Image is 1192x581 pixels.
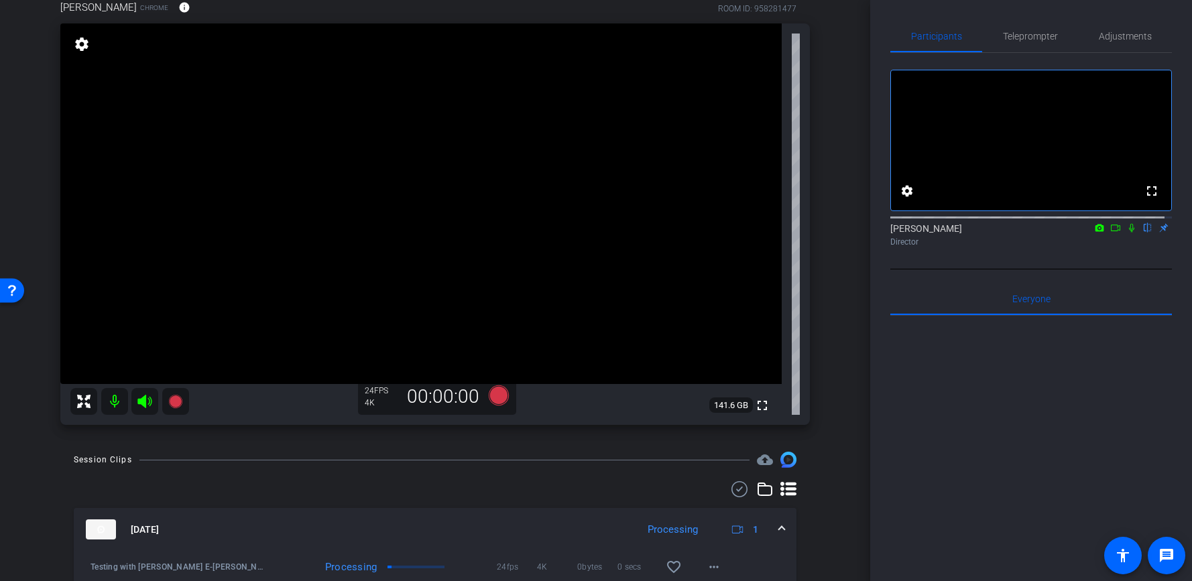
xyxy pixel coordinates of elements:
[890,222,1172,248] div: [PERSON_NAME]
[131,523,159,537] span: [DATE]
[1012,294,1051,304] span: Everyone
[757,452,773,468] span: Destinations for your clips
[890,236,1172,248] div: Director
[718,3,796,15] div: ROOM ID: 958281477
[617,560,658,574] span: 0 secs
[537,560,577,574] span: 4K
[86,519,116,539] img: thumb-nail
[91,560,266,574] span: Testing with [PERSON_NAME] E-[PERSON_NAME] test-2025-09-30-11-55-12-599-0
[365,385,398,396] div: 24
[577,560,617,574] span: 0bytes
[1099,31,1152,41] span: Adjustments
[1140,221,1156,233] mat-icon: flip
[706,559,722,575] mat-icon: more_horiz
[1144,183,1160,199] mat-icon: fullscreen
[911,31,962,41] span: Participants
[1115,547,1131,564] mat-icon: accessibility
[899,183,915,199] mat-icon: settings
[140,3,168,13] span: Chrome
[72,36,91,52] mat-icon: settings
[1003,31,1058,41] span: Teleprompter
[641,522,705,537] div: Processing
[709,397,753,413] span: 141.6 GB
[757,452,773,468] mat-icon: cloud_upload
[754,397,770,413] mat-icon: fullscreen
[374,386,388,395] span: FPS
[753,523,758,537] span: 1
[1158,547,1175,564] mat-icon: message
[497,560,537,574] span: 24fps
[780,452,796,468] img: Session clips
[74,508,796,551] mat-expansion-panel-header: thumb-nail[DATE]Processing1
[666,559,682,575] mat-icon: favorite_border
[74,453,132,466] div: Session Clips
[314,560,383,574] div: Processing
[398,385,488,408] div: 00:00:00
[178,1,190,13] mat-icon: info
[365,397,398,408] div: 4K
